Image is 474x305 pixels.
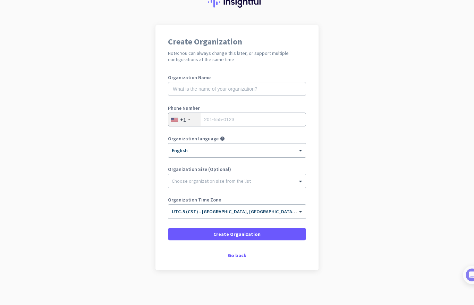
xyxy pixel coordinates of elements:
input: What is the name of your organization? [168,82,306,96]
div: Go back [168,253,306,258]
button: Create Organization [168,228,306,240]
input: 201-555-0123 [168,113,306,126]
label: Organization Time Zone [168,197,306,202]
h1: Create Organization [168,38,306,46]
h2: Note: You can always change this later, or support multiple configurations at the same time [168,50,306,63]
div: +1 [180,116,186,123]
span: Create Organization [213,231,261,238]
i: help [220,136,225,141]
label: Phone Number [168,106,306,110]
label: Organization language [168,136,219,141]
label: Organization Name [168,75,306,80]
label: Organization Size (Optional) [168,167,306,172]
